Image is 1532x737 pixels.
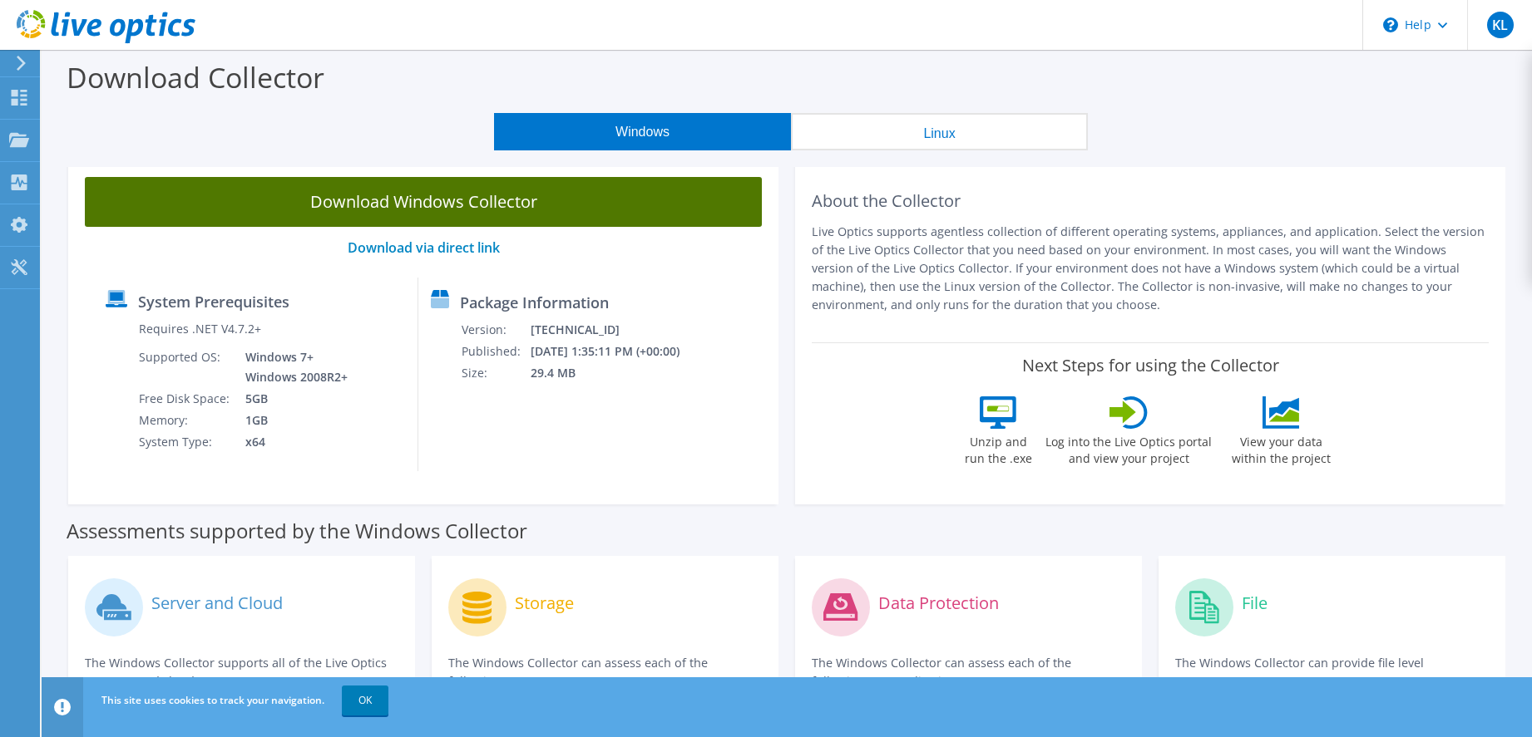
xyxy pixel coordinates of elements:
label: Unzip and run the .exe [960,429,1036,467]
label: Requires .NET V4.7.2+ [139,321,261,337]
label: Package Information [460,294,609,311]
p: The Windows Collector can assess each of the following storage systems. [448,654,762,690]
button: Linux [791,113,1088,150]
td: Memory: [138,410,233,431]
td: System Type: [138,431,233,453]
label: Next Steps for using the Collector [1022,356,1279,376]
a: Download Windows Collector [85,177,762,227]
td: [TECHNICAL_ID] [530,319,702,341]
a: Download via direct link [348,238,500,257]
td: Size: [461,362,530,384]
p: The Windows Collector supports all of the Live Optics compute and cloud assessments. [85,654,398,690]
td: Windows 7+ Windows 2008R2+ [233,346,351,388]
label: View your data within the project [1221,429,1341,467]
label: System Prerequisites [138,293,289,310]
button: Windows [494,113,791,150]
td: Version: [461,319,530,341]
span: KL [1487,12,1514,38]
td: 29.4 MB [530,362,702,384]
a: OK [342,685,388,715]
label: Assessments supported by the Windows Collector [67,523,527,539]
span: This site uses cookies to track your navigation. [101,693,324,707]
p: The Windows Collector can assess each of the following DPS applications. [812,654,1125,690]
p: Live Optics supports agentless collection of different operating systems, appliances, and applica... [812,223,1489,314]
h2: About the Collector [812,191,1489,211]
label: Data Protection [878,595,999,612]
td: x64 [233,431,351,453]
td: [DATE] 1:35:11 PM (+00:00) [530,341,702,362]
td: 5GB [233,388,351,410]
label: File [1242,595,1268,612]
label: Download Collector [67,58,324,96]
label: Storage [515,595,574,612]
label: Server and Cloud [151,595,283,612]
label: Log into the Live Optics portal and view your project [1045,429,1213,467]
td: Free Disk Space: [138,388,233,410]
td: 1GB [233,410,351,431]
p: The Windows Collector can provide file level assessments. [1175,654,1489,690]
svg: \n [1383,17,1398,32]
td: Published: [461,341,530,362]
td: Supported OS: [138,346,233,388]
